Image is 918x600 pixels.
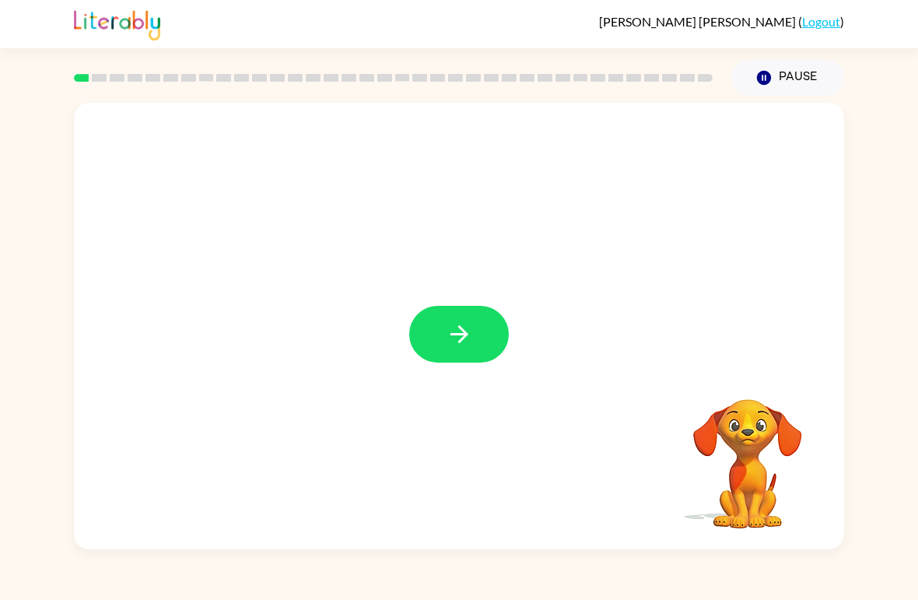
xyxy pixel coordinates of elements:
a: Logout [802,14,840,29]
span: [PERSON_NAME] [PERSON_NAME] [599,14,798,29]
div: ( ) [599,14,844,29]
video: Your browser must support playing .mp4 files to use Literably. Please try using another browser. [670,375,825,531]
img: Literably [74,6,160,40]
button: Pause [731,60,844,96]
